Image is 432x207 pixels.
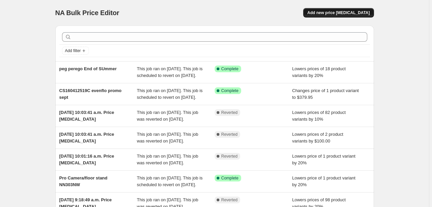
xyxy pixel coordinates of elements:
span: This job ran on [DATE]. This job is scheduled to revert on [DATE]. [137,66,203,78]
span: Reverted [221,110,238,115]
span: Complete [221,66,238,72]
span: Lowers price of 1 product variant by 20% [292,154,356,165]
span: Lowers prices of 18 product variants by 20% [292,66,346,78]
span: peg perego End of SUmmer [59,66,117,71]
span: This job ran on [DATE]. This job was reverted on [DATE]. [137,154,198,165]
span: Reverted [221,154,238,159]
span: [DATE] 10:03:41 a.m. Price [MEDICAL_DATA] [59,110,114,122]
span: Pro Camera/floor stand NN303NW [59,175,108,187]
span: [DATE] 10:03:41 a.m. Price [MEDICAL_DATA] [59,132,114,143]
span: [DATE] 10:01:16 a.m. Price [MEDICAL_DATA] [59,154,114,165]
button: Add filter [62,47,89,55]
span: Lowers prices of 82 product variants by 10% [292,110,346,122]
span: CS160412519C evenflo promo sept [59,88,122,100]
span: Reverted [221,197,238,203]
span: Add filter [65,48,81,53]
span: Complete [221,175,238,181]
span: Complete [221,88,238,93]
span: Changes price of 1 product variant to $379.95 [292,88,359,100]
span: Add new price [MEDICAL_DATA] [307,10,370,15]
button: Add new price [MEDICAL_DATA] [303,8,374,17]
span: This job ran on [DATE]. This job was reverted on [DATE]. [137,110,198,122]
span: NA Bulk Price Editor [55,9,119,16]
span: This job ran on [DATE]. This job is scheduled to revert on [DATE]. [137,88,203,100]
span: Lowers prices of 2 product variants by $100.00 [292,132,343,143]
span: This job ran on [DATE]. This job was reverted on [DATE]. [137,132,198,143]
span: Reverted [221,132,238,137]
span: Lowers price of 1 product variant by 20% [292,175,356,187]
span: This job ran on [DATE]. This job is scheduled to revert on [DATE]. [137,175,203,187]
